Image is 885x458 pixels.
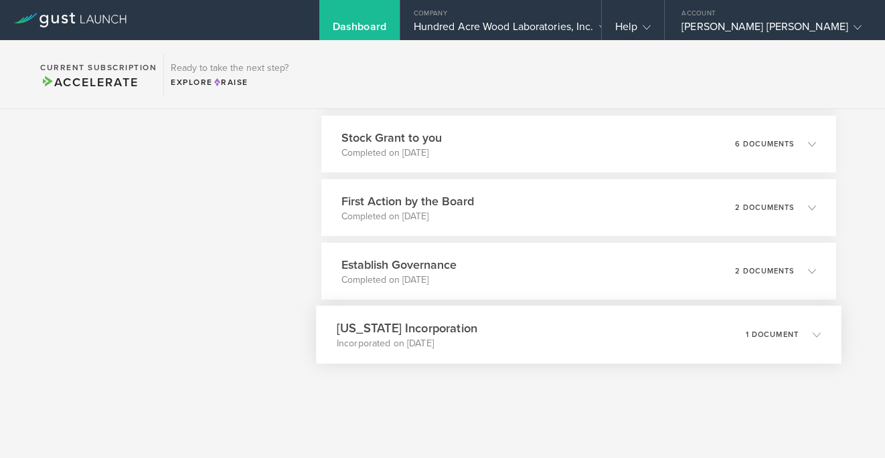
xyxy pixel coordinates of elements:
p: 1 document [746,331,799,338]
h3: Ready to take the next step? [171,64,289,73]
h3: Establish Governance [341,256,457,273]
div: [PERSON_NAME] [PERSON_NAME] [681,20,862,40]
h2: Current Subscription [40,64,157,72]
h3: [US_STATE] Incorporation [337,319,477,337]
p: Incorporated on [DATE] [337,337,477,350]
h3: Stock Grant to you [341,129,442,146]
div: Help [615,20,651,40]
p: 2 documents [735,267,795,275]
p: Completed on [DATE] [341,210,474,223]
iframe: Chat Widget [818,394,885,458]
span: Raise [213,78,248,87]
span: Accelerate [40,75,138,90]
h3: First Action by the Board [341,193,474,210]
div: Hundred Acre Wood Laboratories, Inc. [414,20,588,40]
p: 2 documents [735,204,795,211]
div: Dashboard [333,20,386,40]
div: Ready to take the next step?ExploreRaise [163,53,295,95]
div: Explore [171,76,289,88]
p: Completed on [DATE] [341,146,442,160]
p: Completed on [DATE] [341,273,457,287]
p: 6 documents [735,140,795,148]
